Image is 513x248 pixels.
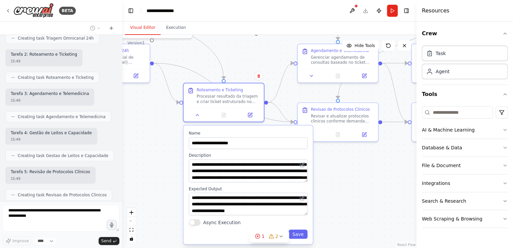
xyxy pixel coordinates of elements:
[422,175,508,192] button: Integrations
[11,176,90,181] div: 15:49
[324,72,351,80] button: No output available
[297,102,379,142] div: Revisao de Protocolos ClinicosRevisar e atualizar protocolos clinicos conforme demanda identifica...
[342,40,379,51] button: Hide Tools
[353,72,376,80] button: Open in side panel
[189,186,307,191] label: Expected Output
[99,237,119,245] button: Send
[436,68,449,75] div: Agent
[11,137,92,142] div: 15:49
[382,118,407,125] g: Edge from d7f858a2-aa96-4734-bb1b-aaae2048eea7 to 342936f9-c6c4-4723-b27d-d41da4cc5721
[254,71,263,80] button: Delete node
[382,60,407,66] g: Edge from 14af0ffc-19a2-44b9-b8c9-cb9f0cca2ced to d4917ce7-97ba-45df-865f-173618589347
[422,85,508,104] button: Tools
[297,44,379,83] div: Agendamento e TelemedicinaGerenciar agendamento de consultas baseado no ticket criado. Verificar ...
[125,72,147,80] button: Open in side panel
[11,131,92,136] h2: Tarefa 4: Gestão de Leitos e Capacidade
[311,48,369,53] div: Agendamento e Telemedicina
[422,24,508,43] button: Crew
[268,99,293,125] g: Edge from 1a5226d5-f3b1-4f05-bcf4-49dac046dc48 to d7f858a2-aa96-4734-bb1b-aaae2048eea7
[18,153,108,158] span: Creating task Gestao de Leitos e Capacidade
[18,192,107,198] span: Creating task Revisao de Protocolos Clinicos
[311,113,374,124] div: Revisar e atualizar protocolos clinicos conforme demanda identificada nos tickets. Consultar evid...
[18,36,94,41] span: Creating task Triagem Omnicanal 24h
[3,237,32,245] button: Improve
[82,48,129,53] div: Triagem Omnicanal 24h
[147,7,180,14] nav: breadcrumb
[12,238,29,244] span: Improve
[397,243,415,247] a: React Flow attribution
[154,60,179,105] g: Edge from 03efc1df-d213-496c-8bd7-4636726b83a1 to 1a5226d5-f3b1-4f05-bcf4-49dac046dc48
[354,43,375,48] span: Hide Tools
[288,230,307,239] button: Save
[353,131,376,138] button: Open in side panel
[436,50,446,57] div: Task
[11,52,77,57] h2: Tarefa 2: Roteamento e Ticketing
[106,24,117,32] button: Start a new chat
[298,194,306,202] button: Open in editor
[154,60,293,125] g: Edge from 03efc1df-d213-496c-8bd7-4636726b83a1 to d7f858a2-aa96-4734-bb1b-aaae2048eea7
[382,60,407,125] g: Edge from 14af0ffc-19a2-44b9-b8c9-cb9f0cca2ced to 342936f9-c6c4-4723-b27d-d41da4cc5721
[422,121,508,139] button: AI & Machine Learning
[196,87,243,93] div: Roteamento e Ticketing
[161,21,191,35] button: Execution
[298,161,306,168] button: Open in editor
[311,55,374,65] div: Gerenciar agendamento de consultas baseado no ticket criado. Verificar disponibilidade via Google...
[189,131,307,136] label: Name
[125,21,161,35] button: Visual Editor
[101,238,111,244] span: Send
[263,230,286,239] button: Cancel
[127,208,136,217] button: zoom in
[127,40,145,46] div: Version 1
[107,220,117,230] button: Click to speak your automation idea
[153,28,189,35] button: Open in side panel
[59,7,76,15] div: BETA
[127,234,136,243] button: toggle interactivity
[422,210,508,228] button: Web Scraping & Browsing
[422,104,508,233] div: Tools
[127,226,136,234] button: fit view
[18,75,94,80] span: Creating task Roteamento e Ticketing
[87,24,103,32] button: Switch to previous chat
[13,3,54,18] img: Logo
[183,83,264,122] div: Roteamento e TicketingProcessar resultado da triagem e criar ticket estruturado no sistema. Entra...
[126,6,135,15] button: Hide left sidebar
[311,107,370,112] div: Revisao de Protocolos Clinicos
[422,43,508,85] div: Crew
[11,59,77,64] div: 15:49
[210,111,237,119] button: No output available
[203,219,241,226] label: Async Execution
[127,217,136,226] button: zoom out
[324,131,351,138] button: No output available
[275,233,278,240] span: 2
[268,60,293,105] g: Edge from 1a5226d5-f3b1-4f05-bcf4-49dac046dc48 to 14af0ffc-19a2-44b9-b8c9-cb9f0cca2ced
[196,94,260,104] div: Processar resultado da triagem e criar ticket estruturado no sistema. Entrada: resultado da triag...
[422,192,508,210] button: Search & Research
[11,91,89,97] h2: Tarefa 3: Agendamento e Telemedicina
[127,208,136,243] div: React Flow controls
[249,230,289,243] button: 12
[11,169,90,175] h2: Tarefa 5: Revisão de Protocolos Clínicos
[422,7,449,15] h4: Resources
[422,139,508,156] button: Database & Data
[262,233,265,240] span: 1
[422,157,508,174] button: File & Document
[189,153,307,158] label: Description
[11,98,89,103] div: 15:49
[18,114,106,119] span: Creating task Agendamento e Telemedicina
[402,6,411,15] button: Hide right sidebar
[239,111,261,119] button: Open in side panel
[69,44,150,83] div: Triagem Omnicanal 24hRealizar triagem inicial de paciente via {channel} (WhatsApp, telefone, site...
[82,55,146,65] div: Realizar triagem inicial de paciente via {channel} (WhatsApp, telefone, site), classificando urge...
